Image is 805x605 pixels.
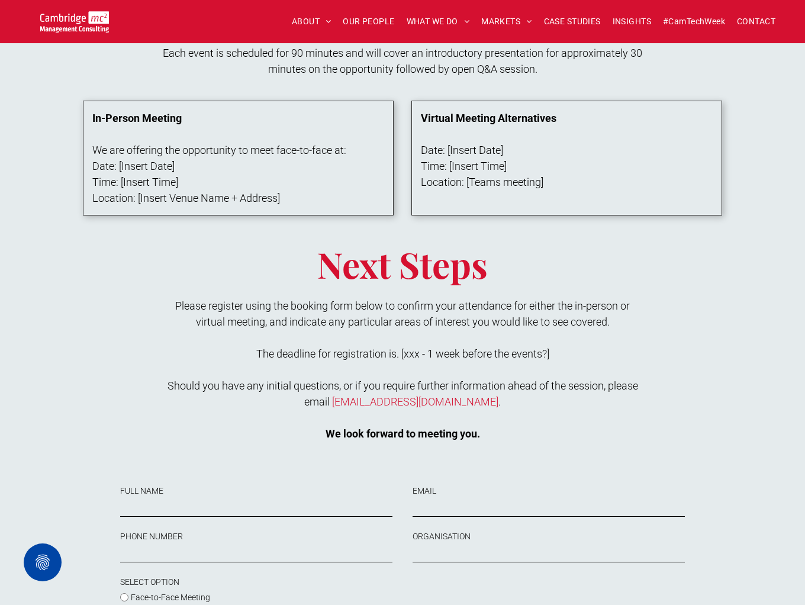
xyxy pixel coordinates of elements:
[286,12,337,31] a: ABOUT
[413,530,685,543] label: ORGANISATION
[421,112,556,124] strong: Virtual Meeting Alternatives
[421,144,503,156] span: Date: [Insert Date]
[40,11,110,33] img: Cambridge MC Logo
[401,12,476,31] a: WHAT WE DO
[475,12,537,31] a: MARKETS
[92,144,346,156] span: We are offering the opportunity to meet face-to-face at:
[92,160,175,172] span: Date: [Insert Date]
[131,593,210,602] span: Face-to-Face Meeting
[421,176,543,188] span: Location: [Teams meeting]
[731,12,781,31] a: CONTACT
[92,112,182,124] strong: In-Person Meeting
[326,427,480,440] strong: We look forward to meeting you.
[168,379,638,408] span: Should you have any initial questions, or if you require further information ahead of the session...
[92,192,280,204] span: Location: [Insert Venue Name + Address]
[120,485,392,497] label: FULL NAME
[538,12,607,31] a: CASE STUDIES
[120,593,128,601] input: Face-to-Face Meeting
[92,176,178,188] span: Time: [Insert Time]
[332,395,498,408] a: [EMAIL_ADDRESS][DOMAIN_NAME]
[413,485,685,497] label: EMAIL
[498,395,501,408] span: .
[120,576,295,588] label: SELECT OPTION
[256,347,549,360] span: The deadline for registration is. [xxx - 1 week before the events?]
[337,12,400,31] a: OUR PEOPLE
[120,530,392,543] label: PHONE NUMBER
[163,47,642,75] span: Each event is scheduled for 90 minutes and will cover an introductory presentation for approximat...
[175,300,630,328] span: Please register using the booking form below to confirm your attendance for either the in-person ...
[657,12,731,31] a: #CamTechWeek
[421,160,507,172] span: Time: [Insert Time]
[607,12,657,31] a: INSIGHTS
[317,240,488,288] span: Next Steps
